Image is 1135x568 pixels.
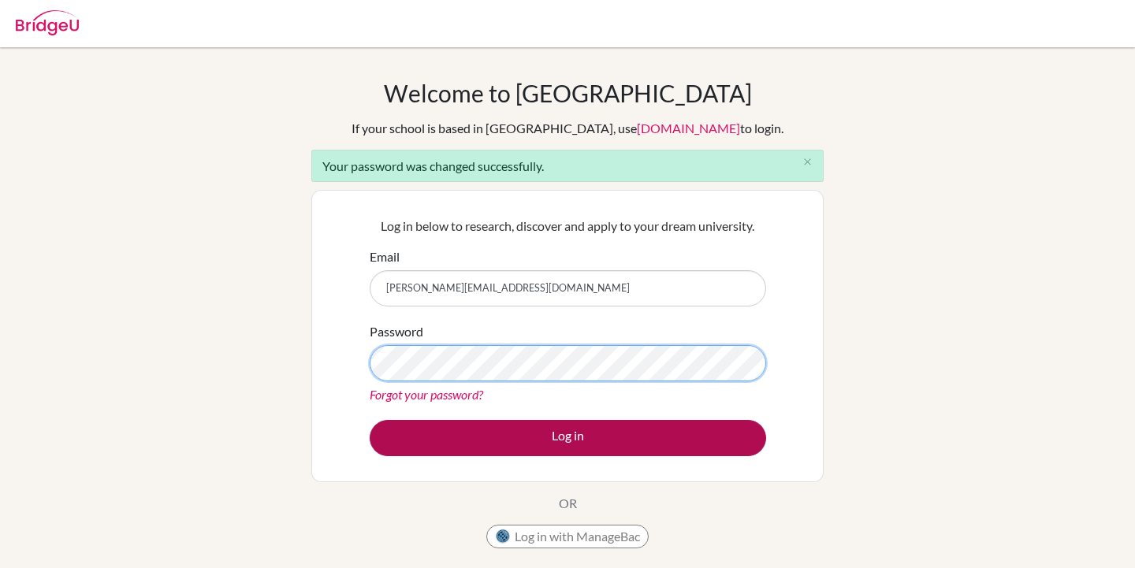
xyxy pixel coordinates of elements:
img: Bridge-U [16,10,79,35]
div: If your school is based in [GEOGRAPHIC_DATA], use to login. [352,119,783,138]
h1: Welcome to [GEOGRAPHIC_DATA] [384,79,752,107]
label: Email [370,247,400,266]
div: Your password was changed successfully. [311,150,824,182]
button: Close [791,150,823,174]
i: close [802,156,813,168]
a: [DOMAIN_NAME] [637,121,740,136]
button: Log in with ManageBac [486,525,649,548]
button: Log in [370,420,766,456]
p: Log in below to research, discover and apply to your dream university. [370,217,766,236]
p: OR [559,494,577,513]
label: Password [370,322,423,341]
a: Forgot your password? [370,387,483,402]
